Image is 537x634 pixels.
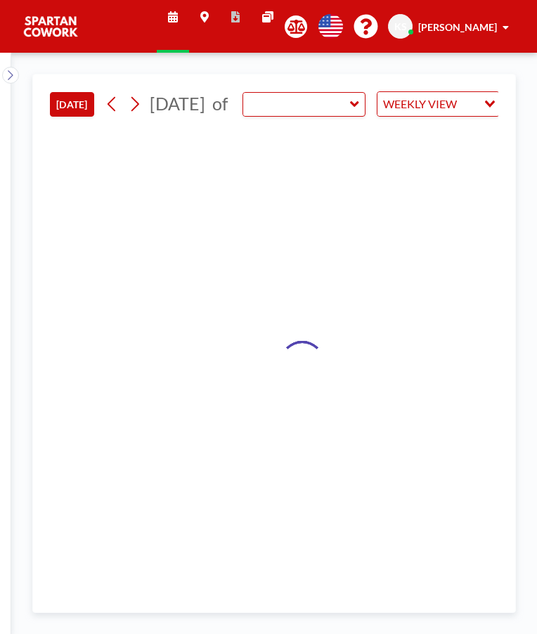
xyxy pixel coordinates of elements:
button: [DATE] [50,92,94,117]
div: Search for option [377,92,499,116]
img: organization-logo [22,13,79,41]
span: [PERSON_NAME] [418,21,497,33]
span: KS [394,20,407,33]
input: Search for option [461,95,476,113]
span: WEEKLY VIEW [380,95,460,113]
span: [DATE] [150,93,205,114]
span: of [212,93,228,115]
